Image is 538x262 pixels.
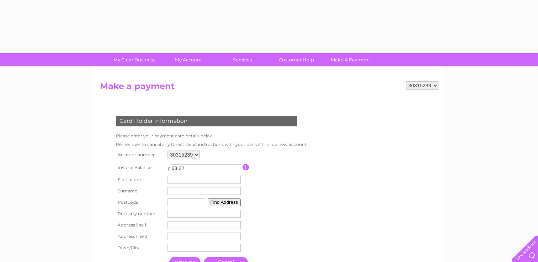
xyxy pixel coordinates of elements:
[114,161,166,174] th: Invoice Balance
[114,197,166,208] th: Postcode
[114,149,166,161] th: Account number
[114,242,166,253] th: Town/City
[114,219,166,231] th: Address line 1
[321,53,380,66] a: Make A Payment
[267,53,326,66] a: Customer Help
[105,53,164,66] a: My Clear Business
[167,163,170,171] td: £
[114,174,166,185] th: First name
[208,198,241,206] button: Find Address
[114,185,166,197] th: Surname
[159,53,218,66] a: My Account
[114,231,166,242] th: Address line 2
[100,81,438,95] h2: Make a payment
[243,164,249,170] input: Information
[114,140,309,149] td: Remember to cancel any Direct Debit instructions with your bank if this is a new account.
[114,208,166,219] th: Property number
[213,53,272,66] a: Services
[114,132,309,140] td: Please enter your payment card details below.
[116,116,297,126] div: Card Holder Information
